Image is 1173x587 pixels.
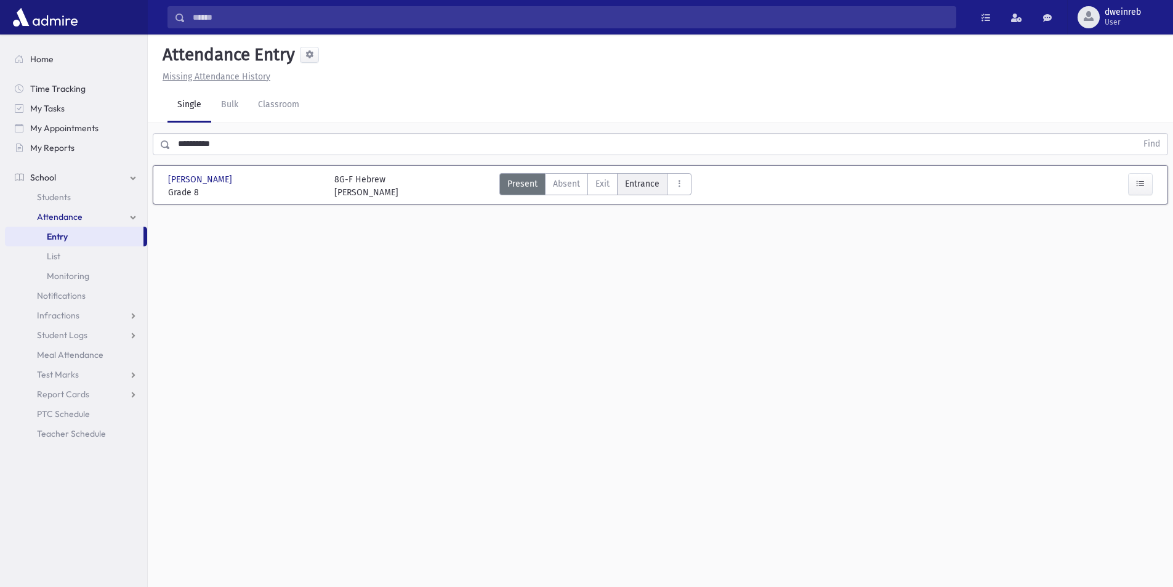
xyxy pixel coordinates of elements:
span: Monitoring [47,270,89,281]
span: Infractions [37,310,79,321]
span: Test Marks [37,369,79,380]
a: Classroom [248,88,309,123]
u: Missing Attendance History [163,71,270,82]
div: 8G-F Hebrew [PERSON_NAME] [334,173,398,199]
span: Students [37,192,71,203]
span: Absent [553,177,580,190]
span: Entrance [625,177,659,190]
button: Find [1136,134,1167,155]
a: School [5,168,147,187]
span: School [30,172,56,183]
h5: Attendance Entry [158,44,295,65]
a: Bulk [211,88,248,123]
a: Home [5,49,147,69]
a: Infractions [5,306,147,325]
a: Teacher Schedule [5,424,147,443]
a: My Reports [5,138,147,158]
span: List [47,251,60,262]
a: Notifications [5,286,147,306]
span: Grade 8 [168,186,322,199]
span: My Tasks [30,103,65,114]
span: Time Tracking [30,83,86,94]
a: List [5,246,147,266]
a: My Tasks [5,99,147,118]
span: Home [30,54,54,65]
span: Present [507,177,538,190]
a: Meal Attendance [5,345,147,365]
a: Attendance [5,207,147,227]
a: Report Cards [5,384,147,404]
input: Search [185,6,956,28]
a: My Appointments [5,118,147,138]
a: Test Marks [5,365,147,384]
a: Time Tracking [5,79,147,99]
a: Monitoring [5,266,147,286]
span: Meal Attendance [37,349,103,360]
span: [PERSON_NAME] [168,173,235,186]
span: dweinreb [1105,7,1141,17]
a: Student Logs [5,325,147,345]
span: Student Logs [37,330,87,341]
span: Attendance [37,211,83,222]
a: Students [5,187,147,207]
span: Report Cards [37,389,89,400]
span: Teacher Schedule [37,428,106,439]
span: PTC Schedule [37,408,90,419]
span: Notifications [37,290,86,301]
div: AttTypes [499,173,691,199]
a: Entry [5,227,143,246]
span: Entry [47,231,68,242]
img: AdmirePro [10,5,81,30]
a: PTC Schedule [5,404,147,424]
a: Single [167,88,211,123]
span: My Reports [30,142,75,153]
span: Exit [595,177,610,190]
span: My Appointments [30,123,99,134]
span: User [1105,17,1141,27]
a: Missing Attendance History [158,71,270,82]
